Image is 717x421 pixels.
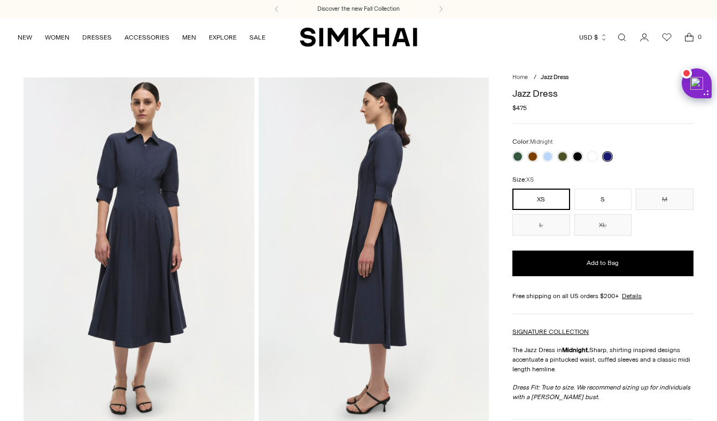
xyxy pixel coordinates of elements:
[182,26,196,49] a: MEN
[82,26,112,49] a: DRESSES
[526,176,534,183] span: XS
[579,26,607,49] button: USD $
[634,27,655,48] a: Go to the account page
[574,214,632,236] button: XL
[541,74,568,81] span: Jazz Dress
[530,138,553,145] span: Midnight
[45,26,69,49] a: WOMEN
[656,27,677,48] a: Wishlist
[512,89,693,98] h1: Jazz Dress
[679,27,700,48] a: Open cart modal
[512,214,570,236] button: L
[512,328,589,336] a: SIGNATURE COLLECTION
[209,26,237,49] a: EXPLORE
[574,189,632,210] button: S
[512,103,527,113] span: $475
[512,137,553,147] label: Color:
[695,32,704,42] span: 0
[250,26,266,49] a: SALE
[587,259,619,268] span: Add to Bag
[512,74,528,81] a: Home
[512,384,690,401] span: We recommend sizing up for individuals with a [PERSON_NAME] bust.
[622,291,642,301] a: Details
[124,26,169,49] a: ACCESSORIES
[18,26,32,49] a: NEW
[512,345,693,374] p: The Jazz Dress in Sharp, shirting inspired designs accentuate a pintucked waist, cuffed sleeves a...
[512,73,693,82] nav: breadcrumbs
[611,27,633,48] a: Open search modal
[300,27,417,48] a: SIMKHAI
[534,73,536,82] div: /
[512,251,693,276] button: Add to Bag
[636,189,693,210] button: M
[317,5,400,13] a: Discover the new Fall Collection
[562,346,589,354] strong: Midnight.
[512,189,570,210] button: XS
[512,384,690,401] em: Dress Fit: True to size.
[512,291,693,301] div: Free shipping on all US orders $200+
[512,175,534,185] label: Size:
